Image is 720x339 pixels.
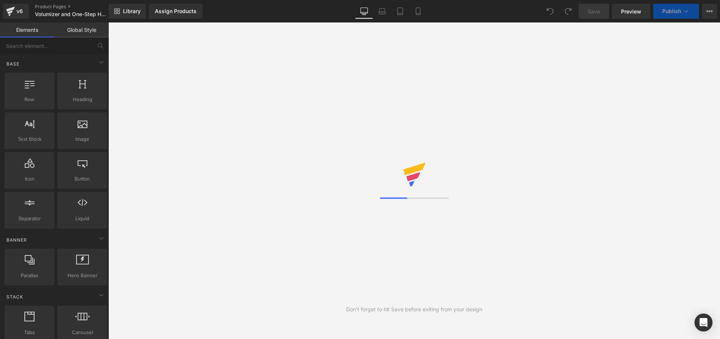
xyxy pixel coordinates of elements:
button: More [702,4,717,19]
button: Publish [653,4,699,19]
div: Don't forget to hit Save before exiting from your design [346,305,482,314]
div: Assign Products [155,8,196,14]
a: Product Pages [35,4,121,10]
span: Library [123,8,141,15]
span: Stack [6,293,24,300]
span: Row [7,96,52,103]
button: Undo [543,4,558,19]
span: Volumizer and One-Step Hair Dryer - Rotiva® [35,11,107,17]
a: Tablet [391,4,409,19]
a: New Library [109,4,146,19]
div: v6 [15,6,24,16]
a: Preview [612,4,650,19]
span: Save [588,7,600,15]
span: Separator [7,215,52,223]
span: Hero Banner [60,272,105,279]
span: Tabs [7,329,52,336]
a: v6 [3,4,29,19]
button: Redo [561,4,576,19]
a: Global Style [54,22,109,37]
span: Parallax [7,272,52,279]
span: Text Block [7,135,52,143]
span: Image [60,135,105,143]
span: Publish [662,8,681,14]
span: Liquid [60,215,105,223]
a: Mobile [409,4,427,19]
a: Desktop [355,4,373,19]
span: Icon [7,175,52,183]
span: Banner [6,236,28,243]
a: Laptop [373,4,391,19]
div: Open Intercom Messenger [694,314,712,332]
span: Base [6,60,20,67]
span: Button [60,175,105,183]
span: Heading [60,96,105,103]
span: Preview [621,7,641,15]
span: Carousel [60,329,105,336]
